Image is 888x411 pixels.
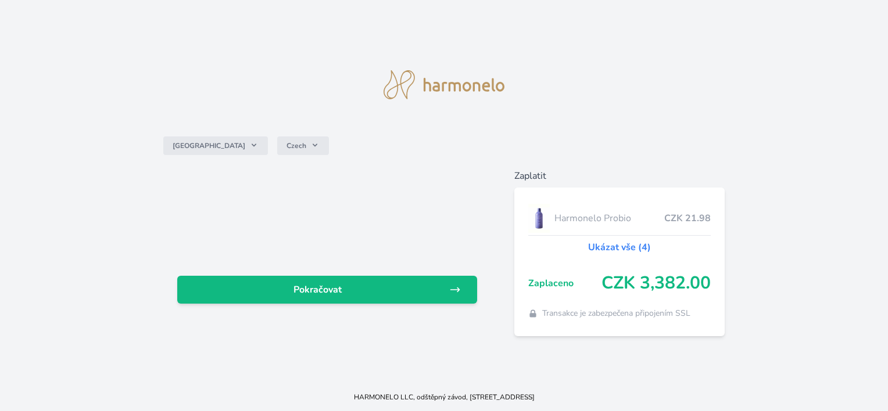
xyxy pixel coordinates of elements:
img: logo.svg [384,70,504,99]
span: [GEOGRAPHIC_DATA] [173,141,245,150]
span: Pokračovat [187,283,449,297]
span: Czech [287,141,306,150]
span: CZK 3,382.00 [601,273,711,294]
button: [GEOGRAPHIC_DATA] [163,136,268,155]
span: Harmonelo Probio [554,211,664,225]
h6: Zaplatit [514,169,725,183]
span: Zaplaceno [528,276,601,290]
span: CZK 21.98 [664,211,711,225]
a: Pokračovat [177,276,477,304]
img: CLEAN_PROBIO_se_stinem_x-lo.jpg [528,204,550,233]
a: Ukázat vše (4) [588,240,651,254]
button: Czech [277,136,329,155]
span: Transakce je zabezpečena připojením SSL [542,308,690,319]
